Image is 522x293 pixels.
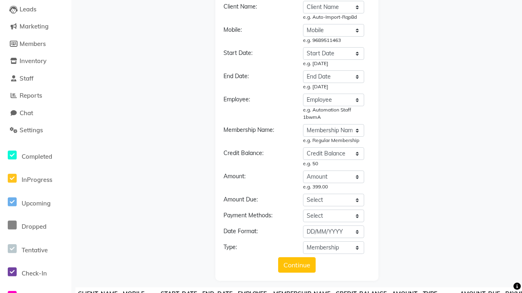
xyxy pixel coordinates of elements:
span: Inventory [20,57,46,65]
div: Amount: [217,172,297,190]
a: Leads [2,5,69,14]
span: Upcoming [22,199,51,207]
div: e.g. [DATE] [303,60,364,67]
button: Continue [278,257,316,273]
div: e.g. 50 [303,160,364,167]
a: Inventory [2,57,69,66]
span: Staff [20,74,33,82]
a: Chat [2,109,69,118]
div: Type: [217,243,297,254]
div: Date Format: [217,227,297,238]
div: e.g. 399.00 [303,183,364,190]
div: Employee: [217,95,297,121]
span: Completed [22,153,52,160]
div: Credit Balance: [217,149,297,167]
div: Client Name: [217,2,297,21]
div: e.g. Regular Membership [303,137,364,144]
span: InProgress [22,176,52,184]
a: Staff [2,74,69,83]
div: e.g. 9689511463 [303,37,364,44]
span: Reports [20,92,42,99]
div: e.g. Automation Staff 1bwmA [303,106,364,121]
a: Members [2,39,69,49]
div: e.g. [DATE] [303,83,364,90]
div: e.g. Auto-Import-Rqp8d [303,13,364,21]
a: Marketing [2,22,69,31]
span: Check-In [22,269,47,277]
div: Mobile: [217,26,297,44]
div: End Date: [217,72,297,90]
span: Settings [20,126,43,134]
div: Payment Methods: [217,211,297,222]
a: Reports [2,91,69,101]
a: Settings [2,126,69,135]
div: Start Date: [217,49,297,67]
span: Dropped [22,223,46,230]
div: Membership Name: [217,126,297,144]
div: Amount Due: [217,195,297,206]
span: Leads [20,5,36,13]
span: Tentative [22,246,48,254]
span: Marketing [20,22,49,30]
span: Chat [20,109,33,117]
span: Members [20,40,46,48]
